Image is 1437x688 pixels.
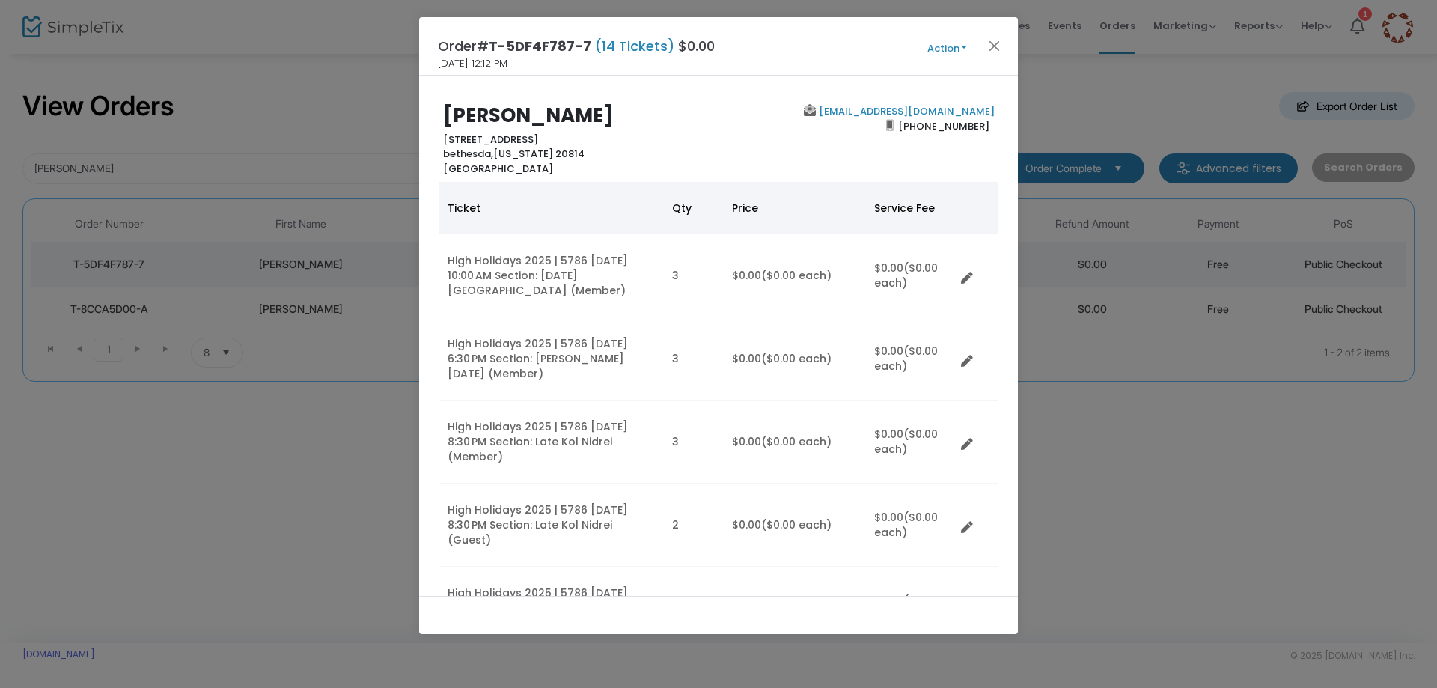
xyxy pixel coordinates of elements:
td: High Holidays 2025 | 5786 [DATE] 10:30 AM Section: [DATE][GEOGRAPHIC_DATA] (Member) [439,567,663,650]
td: High Holidays 2025 | 5786 [DATE] 6:30 PM Section: [PERSON_NAME][DATE] (Member) [439,317,663,401]
td: 3 [663,401,723,484]
h4: Order# $0.00 [438,36,715,56]
div: Data table [439,182,998,650]
td: $0.00 [723,401,865,484]
button: Action [902,40,992,57]
span: ($0.00 each) [874,593,938,623]
span: bethesda, [443,147,493,161]
td: $0.00 [723,567,865,650]
td: $0.00 [865,567,955,650]
td: $0.00 [723,234,865,317]
td: High Holidays 2025 | 5786 [DATE] 10:00 AM Section: [DATE][GEOGRAPHIC_DATA] (Member) [439,234,663,317]
th: Qty [663,182,723,234]
span: ($0.00 each) [874,261,938,290]
span: T-5DF4F787-7 [489,37,591,55]
td: $0.00 [865,484,955,567]
td: 3 [663,567,723,650]
td: High Holidays 2025 | 5786 [DATE] 8:30 PM Section: Late Kol Nidrei (Guest) [439,484,663,567]
td: $0.00 [723,317,865,401]
a: [EMAIL_ADDRESS][DOMAIN_NAME] [816,104,995,118]
span: ($0.00 each) [874,427,938,457]
th: Ticket [439,182,663,234]
span: ($0.00 each) [761,268,832,283]
td: $0.00 [723,484,865,567]
span: (14 Tickets) [591,37,678,55]
span: ($0.00 each) [874,510,938,540]
th: Price [723,182,865,234]
td: $0.00 [865,317,955,401]
td: 2 [663,484,723,567]
span: [DATE] 12:12 PM [438,56,507,71]
span: ($0.00 each) [761,351,832,366]
span: [PHONE_NUMBER] [894,114,995,138]
td: 3 [663,317,723,401]
b: [PERSON_NAME] [443,102,614,129]
td: High Holidays 2025 | 5786 [DATE] 8:30 PM Section: Late Kol Nidrei (Member) [439,401,663,484]
span: ($0.00 each) [761,517,832,532]
td: $0.00 [865,401,955,484]
th: Service Fee [865,182,955,234]
button: Close [985,36,1004,55]
td: $0.00 [865,234,955,317]
span: ($0.00 each) [761,434,832,449]
b: [STREET_ADDRESS] [US_STATE] 20814 [GEOGRAPHIC_DATA] [443,133,585,176]
span: ($0.00 each) [874,344,938,374]
td: 3 [663,234,723,317]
